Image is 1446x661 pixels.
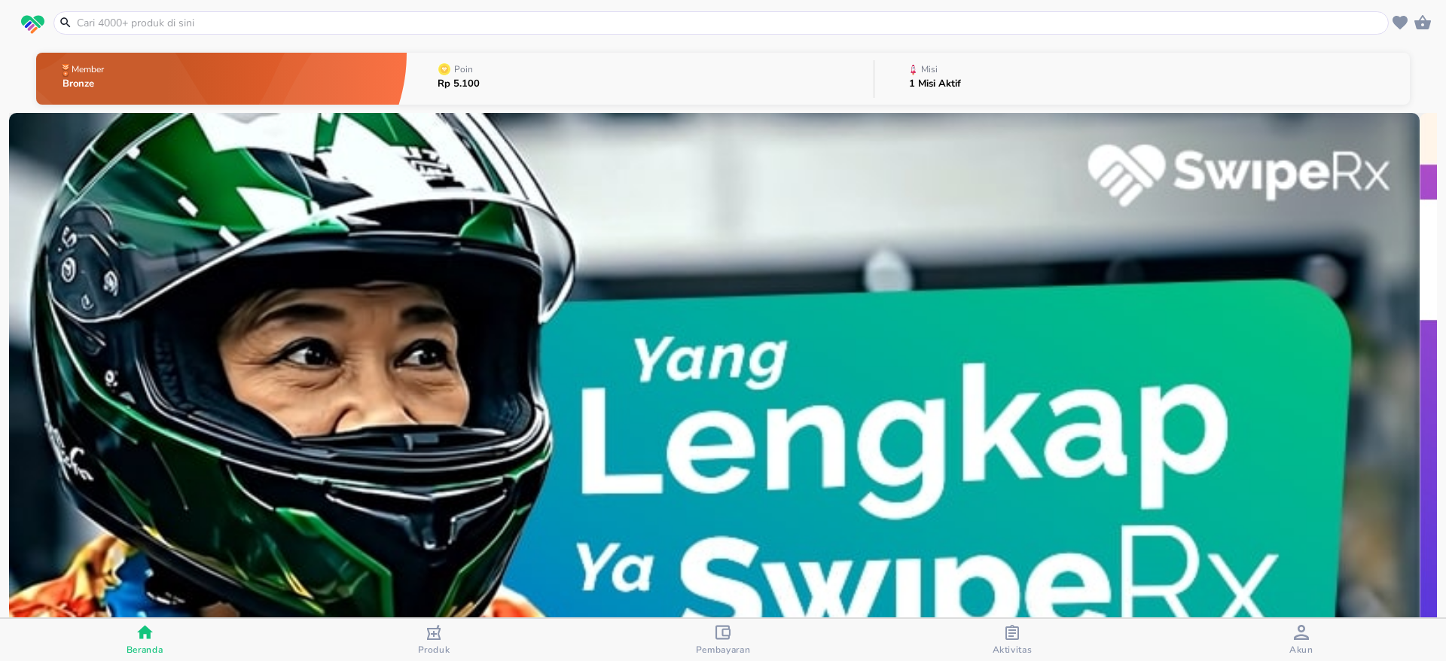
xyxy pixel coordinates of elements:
[289,619,578,661] button: Produk
[454,65,473,74] p: Poin
[127,644,163,656] span: Beranda
[75,15,1385,31] input: Cari 4000+ produk di sini
[438,79,480,89] p: Rp 5.100
[921,65,938,74] p: Misi
[874,49,1410,108] button: Misi1 Misi Aktif
[63,79,107,89] p: Bronze
[36,49,407,108] button: MemberBronze
[407,49,874,108] button: PoinRp 5.100
[868,619,1157,661] button: Aktivitas
[1289,644,1313,656] span: Akun
[696,644,751,656] span: Pembayaran
[72,65,104,74] p: Member
[418,644,450,656] span: Produk
[578,619,868,661] button: Pembayaran
[21,15,44,35] img: logo_swiperx_s.bd005f3b.svg
[993,644,1033,656] span: Aktivitas
[1157,619,1446,661] button: Akun
[909,79,961,89] p: 1 Misi Aktif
